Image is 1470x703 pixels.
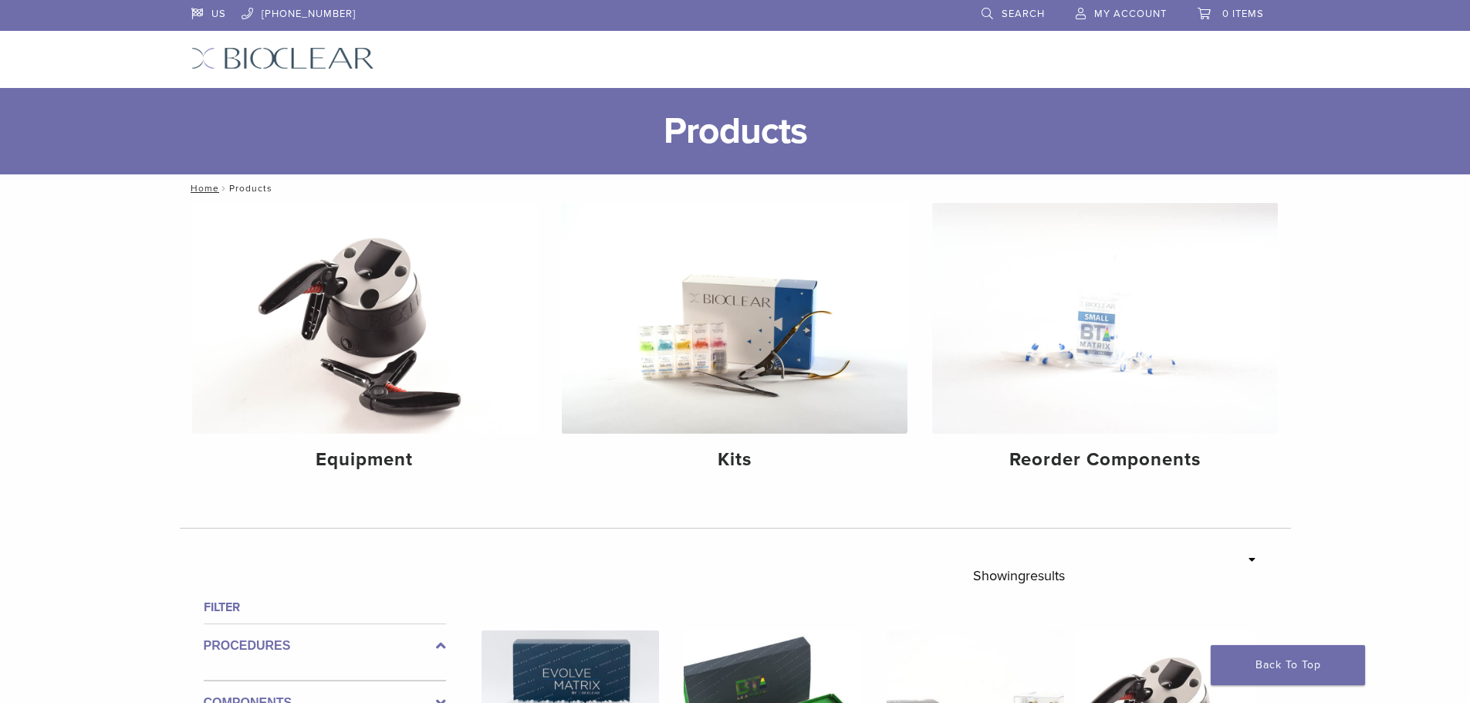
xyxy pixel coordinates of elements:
[1002,8,1045,20] span: Search
[1211,645,1365,685] a: Back To Top
[1222,8,1264,20] span: 0 items
[204,446,525,474] h4: Equipment
[574,446,895,474] h4: Kits
[932,203,1278,484] a: Reorder Components
[562,203,907,484] a: Kits
[1094,8,1167,20] span: My Account
[932,203,1278,434] img: Reorder Components
[192,203,538,434] img: Equipment
[192,203,538,484] a: Equipment
[219,184,229,192] span: /
[191,47,374,69] img: Bioclear
[973,559,1065,592] p: Showing results
[562,203,907,434] img: Kits
[204,637,446,655] label: Procedures
[186,183,219,194] a: Home
[180,174,1291,202] nav: Products
[204,598,446,617] h4: Filter
[945,446,1266,474] h4: Reorder Components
